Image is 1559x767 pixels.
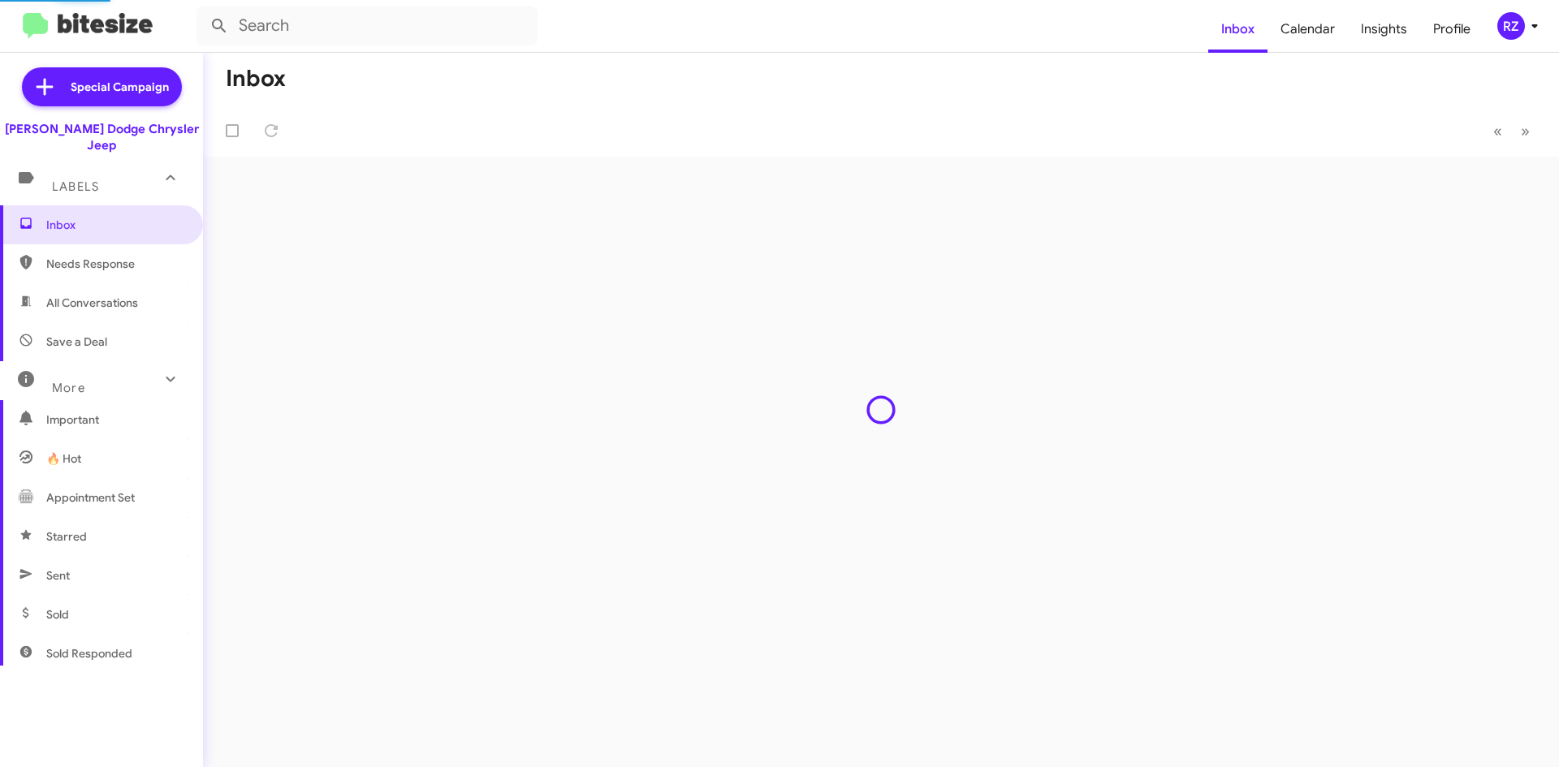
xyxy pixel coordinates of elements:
[46,528,87,545] span: Starred
[46,217,184,233] span: Inbox
[1420,6,1483,53] a: Profile
[226,66,286,92] h1: Inbox
[46,334,107,350] span: Save a Deal
[46,295,138,311] span: All Conversations
[46,412,184,428] span: Important
[46,489,135,506] span: Appointment Set
[46,645,132,661] span: Sold Responded
[46,450,81,467] span: 🔥 Hot
[52,381,85,395] span: More
[1511,114,1540,148] button: Next
[52,179,99,194] span: Labels
[1267,6,1348,53] a: Calendar
[196,6,538,45] input: Search
[1521,121,1530,141] span: »
[1483,114,1512,148] button: Previous
[1484,114,1540,148] nav: Page navigation example
[46,256,184,272] span: Needs Response
[1348,6,1420,53] a: Insights
[1497,12,1525,40] div: RZ
[1493,121,1502,141] span: «
[46,567,70,584] span: Sent
[71,79,169,95] span: Special Campaign
[1208,6,1267,53] a: Inbox
[1483,12,1541,40] button: RZ
[46,606,69,623] span: Sold
[22,67,182,106] a: Special Campaign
